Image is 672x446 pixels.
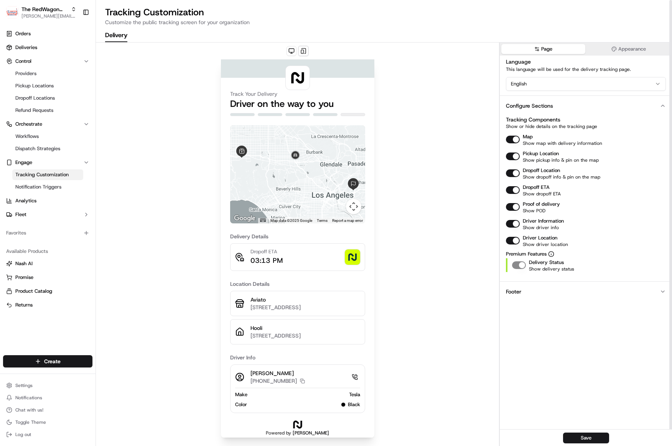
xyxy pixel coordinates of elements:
[26,81,97,87] div: We're available if you need us!
[230,90,365,98] h3: Track Your Delivery
[21,13,76,19] button: [PERSON_NAME][EMAIL_ADDRESS][DOMAIN_NAME]
[317,218,328,223] a: Terms (opens in new tab)
[12,68,83,79] a: Providers
[293,430,329,436] span: [PERSON_NAME]
[6,288,89,295] a: Product Catalog
[3,55,92,67] button: Control
[523,218,564,224] label: Driver Information
[332,218,363,223] a: Report a map error
[230,233,365,240] h3: Delivery Details
[523,133,533,140] label: Map
[65,112,71,118] div: 💻
[232,213,257,223] img: Google
[3,245,92,257] div: Available Products
[523,234,557,241] label: Driver Location
[348,401,360,408] span: Black
[523,191,561,197] p: Show dropoff ETA
[3,208,92,221] button: Fleet
[6,6,18,18] img: The RedWagon Delivers
[15,121,42,128] span: Orchestrate
[15,171,69,178] span: Tracking Customization
[506,58,531,65] label: Language
[3,392,92,403] button: Notifications
[235,391,247,398] span: Make
[105,29,127,42] button: Delivery
[506,102,553,110] div: Configure Sections
[3,28,92,40] a: Orders
[250,255,283,266] p: 03:13 PM
[44,357,61,365] span: Create
[500,95,672,116] button: Configure Sections
[230,354,365,361] h3: Driver Info
[15,395,42,401] span: Notifications
[3,118,92,130] button: Orchestrate
[12,93,83,103] a: Dropoff Locations
[260,218,265,222] button: Keyboard shortcuts
[12,80,83,91] a: Pickup Locations
[15,70,36,77] span: Providers
[270,218,312,223] span: Map data ©2025 Google
[523,241,568,248] p: Show driver location
[506,123,597,130] p: Show or hide details on the tracking page
[250,303,360,311] p: [STREET_ADDRESS]
[250,332,360,339] p: [STREET_ADDRESS]
[235,401,247,408] span: Color
[8,73,21,87] img: 1736555255976-a54dd68f-1ca7-489b-9aae-adbdc363a1c4
[15,145,60,152] span: Dispatch Strategies
[15,58,31,65] span: Control
[587,44,670,54] button: Appearance
[15,159,32,166] span: Engage
[130,75,140,85] button: Start new chat
[266,430,329,436] h2: Powered by
[3,257,92,270] button: Nash AI
[15,184,61,190] span: Notification Triggers
[529,266,574,272] p: Show delivery status
[563,433,609,443] button: Save
[20,49,138,57] input: Got a question? Start typing here...
[105,6,663,18] h2: Tracking Customization
[346,199,361,214] button: Map camera controls
[250,324,360,332] p: Hooli
[12,182,83,192] a: Notification Triggers
[15,382,33,389] span: Settings
[15,288,52,295] span: Product Catalog
[3,41,92,54] a: Deliveries
[506,288,521,295] div: Footer
[26,73,126,81] div: Start new chat
[523,201,560,207] label: Proof of delivery
[15,111,59,119] span: Knowledge Base
[6,274,89,281] a: Promise
[506,66,666,72] p: This language will be used for the delivery tracking page.
[15,82,54,89] span: Pickup Locations
[6,302,89,308] a: Returns
[345,249,360,265] img: photo_proof_of_delivery image
[15,30,31,37] span: Orders
[105,18,663,26] p: Customize the public tracking screen for your organization
[3,271,92,284] button: Promise
[15,211,26,218] span: Fleet
[3,195,92,207] a: Analytics
[15,407,43,413] span: Chat with us!
[21,5,68,13] button: The RedWagon Delivers
[3,3,79,21] button: The RedWagon DeliversThe RedWagon Delivers[PERSON_NAME][EMAIL_ADDRESS][DOMAIN_NAME]
[76,130,93,136] span: Pylon
[8,112,14,118] div: 📗
[15,44,37,51] span: Deliveries
[500,116,672,281] div: Configure Sections
[3,355,92,367] button: Create
[3,285,92,297] button: Product Catalog
[12,169,83,180] a: Tracking Customization
[3,417,92,428] button: Toggle Theme
[523,167,560,174] label: Dropoff Location
[3,429,92,440] button: Log out
[3,156,92,169] button: Engage
[3,405,92,415] button: Chat with us!
[15,274,33,281] span: Promise
[15,431,31,438] span: Log out
[506,116,560,123] label: Tracking Components
[62,108,126,122] a: 💻API Documentation
[349,391,360,398] span: Tesla
[523,157,599,163] p: Show pickup info & pin on the map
